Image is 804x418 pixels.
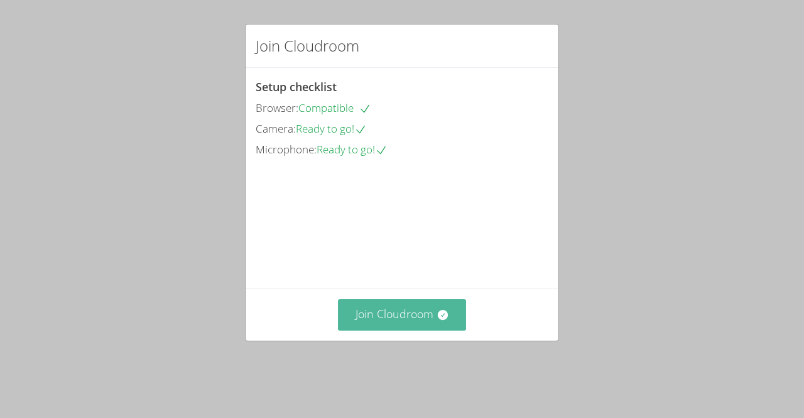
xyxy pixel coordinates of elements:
span: Setup checklist [256,79,337,94]
span: Compatible [298,101,371,115]
h2: Join Cloudroom [256,35,359,57]
span: Camera: [256,121,296,136]
span: Browser: [256,101,298,115]
span: Microphone: [256,142,317,157]
span: Ready to go! [296,121,367,136]
button: Join Cloudroom [338,299,467,330]
span: Ready to go! [317,142,388,157]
